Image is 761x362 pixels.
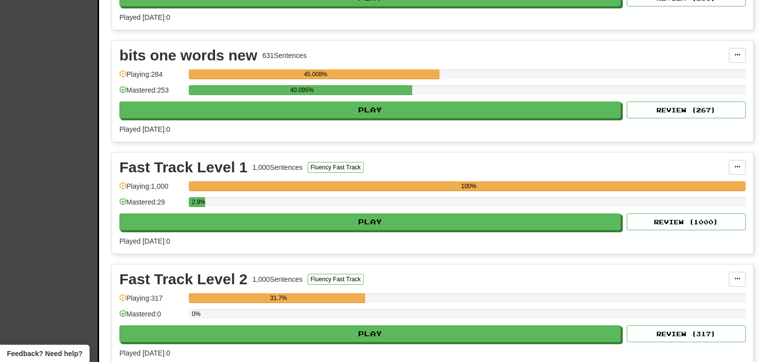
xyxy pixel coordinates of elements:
[119,237,170,245] span: Played [DATE]: 0
[253,162,303,172] div: 1,000 Sentences
[262,51,307,60] div: 631 Sentences
[119,13,170,21] span: Played [DATE]: 0
[192,69,439,79] div: 45.008%
[192,197,205,207] div: 2.9%
[119,69,184,86] div: Playing: 284
[119,272,248,287] div: Fast Track Level 2
[253,274,303,284] div: 1,000 Sentences
[119,293,184,310] div: Playing: 317
[308,162,364,173] button: Fluency Fast Track
[119,213,621,230] button: Play
[627,325,746,342] button: Review (317)
[119,102,621,118] button: Play
[119,85,184,102] div: Mastered: 253
[627,102,746,118] button: Review (267)
[7,349,82,359] span: Open feedback widget
[308,274,364,285] button: Fluency Fast Track
[119,160,248,175] div: Fast Track Level 1
[192,181,746,191] div: 100%
[119,197,184,213] div: Mastered: 29
[192,293,365,303] div: 31.7%
[119,125,170,133] span: Played [DATE]: 0
[627,213,746,230] button: Review (1000)
[119,48,257,63] div: bits one words new
[119,309,184,325] div: Mastered: 0
[119,349,170,357] span: Played [DATE]: 0
[119,181,184,198] div: Playing: 1,000
[119,325,621,342] button: Play
[192,85,412,95] div: 40.095%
